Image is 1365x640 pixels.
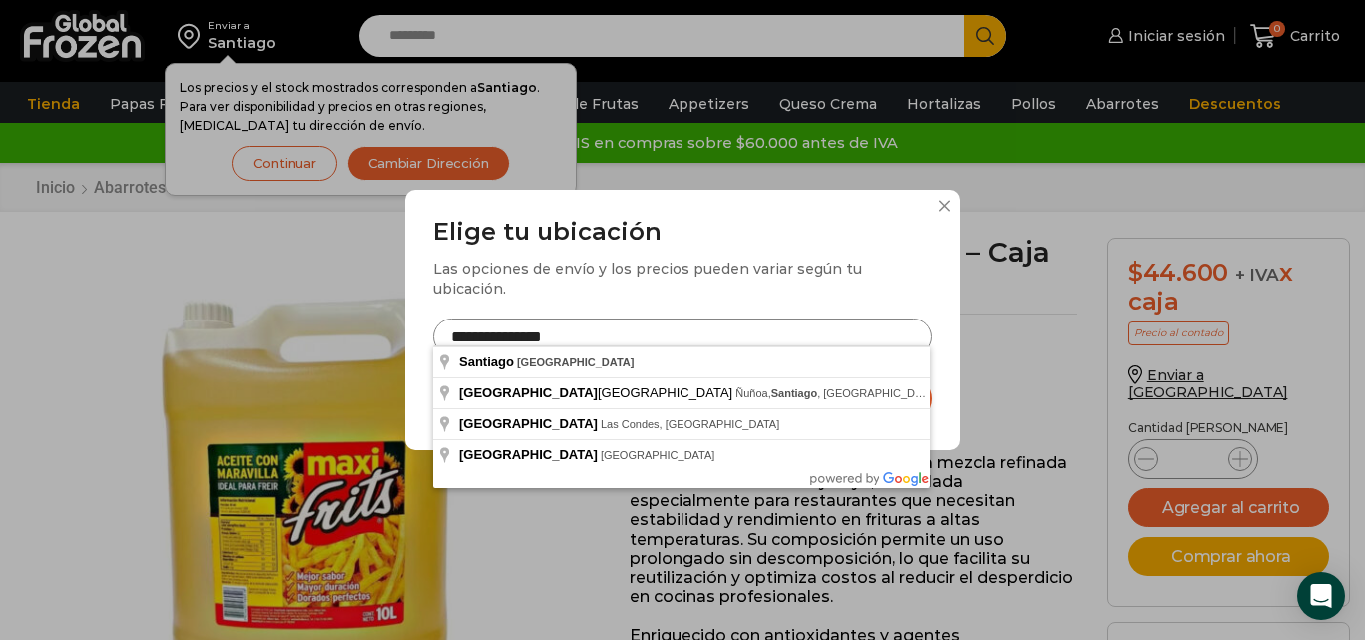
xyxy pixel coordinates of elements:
span: [GEOGRAPHIC_DATA] [459,416,598,431]
span: Ñuñoa, , [GEOGRAPHIC_DATA] [735,387,938,399]
span: [GEOGRAPHIC_DATA] [459,385,735,400]
span: [GEOGRAPHIC_DATA] [459,447,598,462]
span: [GEOGRAPHIC_DATA] [517,356,635,368]
div: Open Intercom Messenger [1297,572,1345,620]
span: Santiago [459,354,514,369]
span: [GEOGRAPHIC_DATA] [459,385,598,400]
div: Las opciones de envío y los precios pueden variar según tu ubicación. [433,259,932,299]
span: [GEOGRAPHIC_DATA] [601,449,715,461]
span: Santiago [771,387,817,399]
h3: Elige tu ubicación [433,218,932,247]
span: Las Condes, [GEOGRAPHIC_DATA] [601,418,779,430]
